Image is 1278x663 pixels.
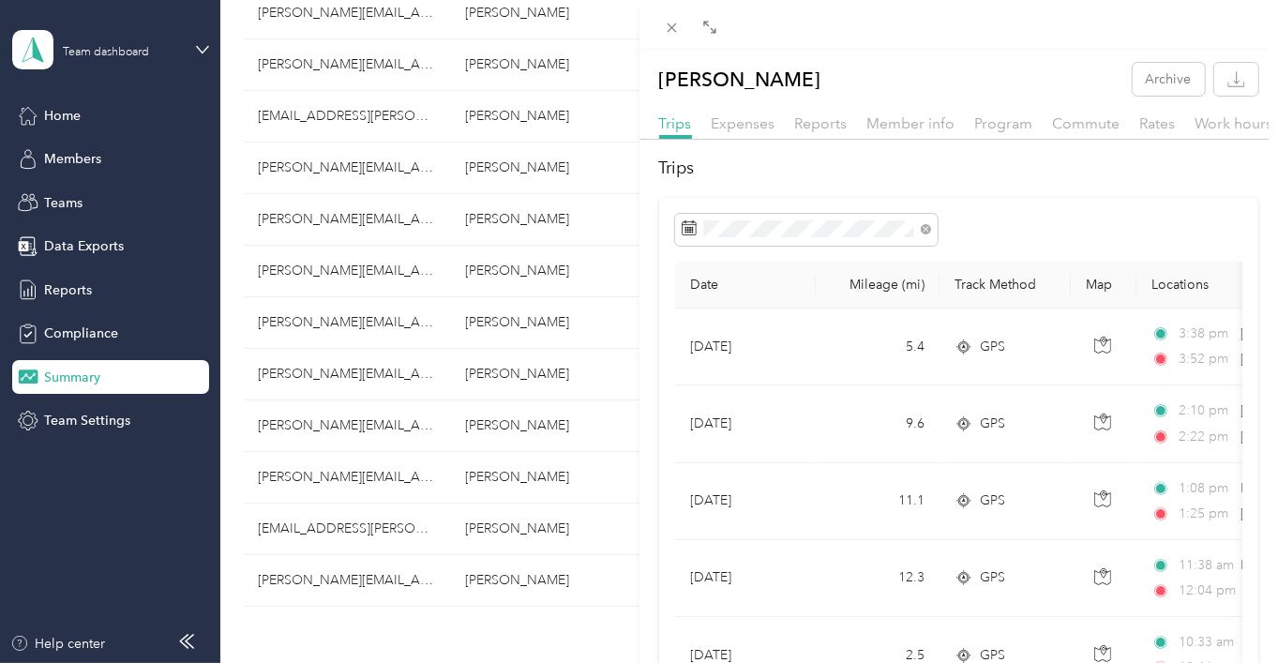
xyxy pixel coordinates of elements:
span: GPS [980,567,1005,588]
td: [DATE] [675,385,816,462]
span: Work hours [1195,114,1273,132]
td: 9.6 [816,385,940,462]
td: 12.3 [816,540,940,617]
span: GPS [980,414,1005,434]
span: Rates [1140,114,1176,132]
td: [DATE] [675,540,816,617]
h2: Trips [659,156,1259,181]
th: Track Method [940,262,1071,309]
span: Commute [1053,114,1120,132]
span: GPS [980,490,1005,511]
span: Member info [867,114,955,132]
th: Mileage (mi) [816,262,940,309]
span: Reports [795,114,848,132]
span: 2:22 pm [1179,427,1232,447]
span: Trips [659,114,692,132]
button: Archive [1133,63,1205,96]
span: GPS [980,337,1005,357]
p: [PERSON_NAME] [659,63,821,96]
span: 2:10 pm [1179,400,1232,421]
td: [DATE] [675,463,816,540]
iframe: Everlance-gr Chat Button Frame [1173,558,1278,663]
span: 3:38 pm [1179,324,1232,344]
span: Expenses [712,114,775,132]
span: 1:25 pm [1179,504,1232,524]
span: Program [975,114,1033,132]
th: Date [675,262,816,309]
span: 1:08 pm [1179,478,1232,499]
span: 11:38 am [1179,555,1232,576]
td: 11.1 [816,463,940,540]
th: Map [1071,262,1136,309]
td: 5.4 [816,309,940,385]
td: [DATE] [675,309,816,385]
span: 3:52 pm [1179,349,1232,369]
